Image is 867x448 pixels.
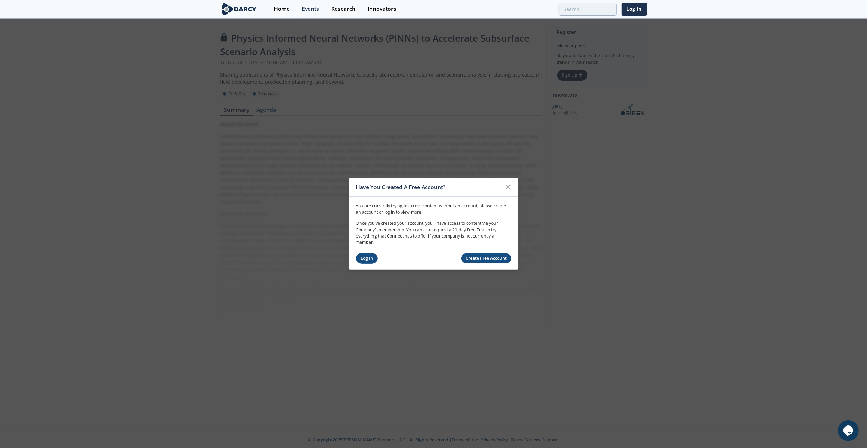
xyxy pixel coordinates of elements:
div: Events [302,6,319,12]
a: Log In [622,3,647,16]
p: Once you’ve created your account, you’ll have access to content via your Company’s membership. Yo... [356,220,511,246]
input: Advanced Search [559,3,617,16]
div: Home [274,6,290,12]
a: Create Free Account [461,253,511,263]
a: Log In [356,253,378,264]
p: You are currently trying to access content without an account, please create an account or log in... [356,203,511,215]
img: logo-wide.svg [220,3,258,15]
div: Innovators [368,6,396,12]
div: Research [331,6,355,12]
div: Have You Created A Free Account? [356,181,502,194]
iframe: chat widget [838,420,860,441]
